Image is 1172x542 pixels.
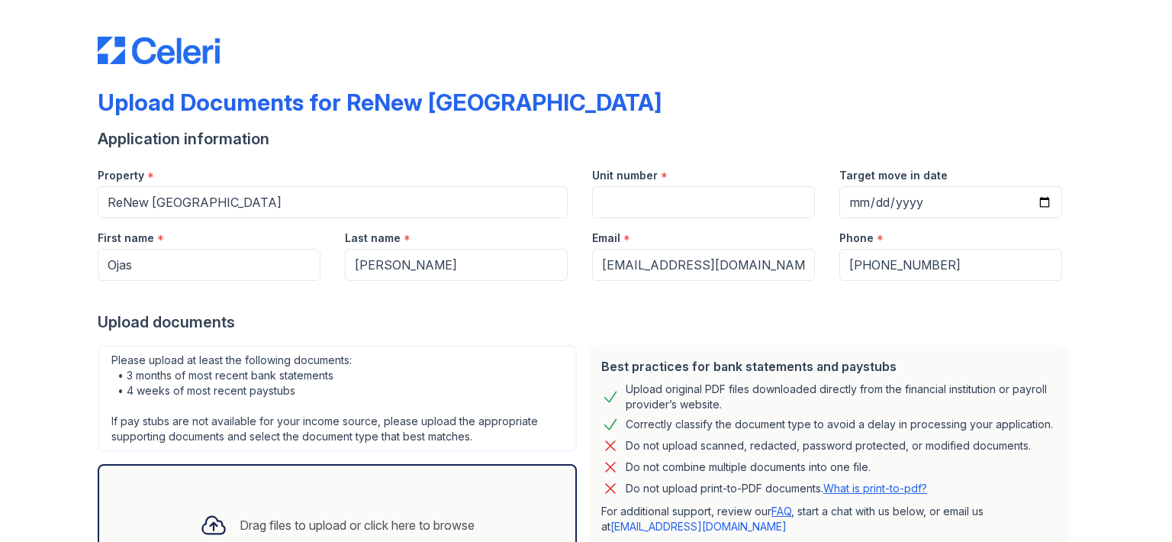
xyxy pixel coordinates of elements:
div: Upload Documents for ReNew [GEOGRAPHIC_DATA] [98,89,662,116]
a: FAQ [771,505,791,518]
div: Application information [98,128,1074,150]
div: Do not upload scanned, redacted, password protected, or modified documents. [626,437,1031,455]
label: Property [98,168,144,183]
label: Target move in date [839,168,948,183]
div: Do not combine multiple documents into one file. [626,458,871,476]
label: First name [98,231,154,246]
a: [EMAIL_ADDRESS][DOMAIN_NAME] [610,520,787,533]
div: Upload original PDF files downloaded directly from the financial institution or payroll provider’... [626,382,1056,412]
label: Last name [345,231,401,246]
div: Please upload at least the following documents: • 3 months of most recent bank statements • 4 wee... [98,345,577,452]
label: Email [592,231,620,246]
img: CE_Logo_Blue-a8612792a0a2168367f1c8372b55b34899dd931a85d93a1a3d3e32e68fde9ad4.png [98,37,220,64]
label: Phone [839,231,874,246]
div: Best practices for bank statements and paystubs [601,357,1056,376]
label: Unit number [592,168,658,183]
div: Correctly classify the document type to avoid a delay in processing your application. [626,415,1053,434]
p: Do not upload print-to-PDF documents. [626,481,927,496]
p: For additional support, review our , start a chat with us below, or email us at [601,504,1056,534]
a: What is print-to-pdf? [823,482,927,495]
div: Drag files to upload or click here to browse [240,516,475,534]
div: Upload documents [98,311,1074,333]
